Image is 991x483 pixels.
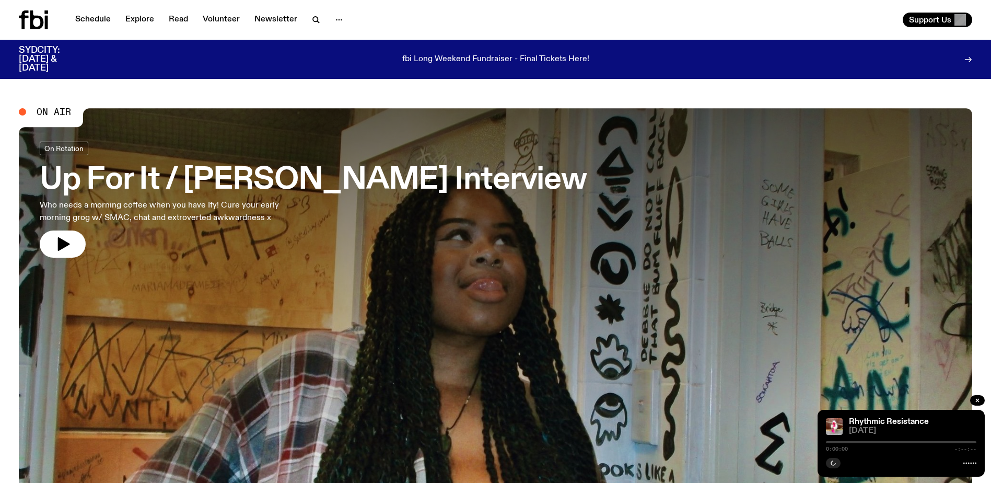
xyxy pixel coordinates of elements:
[826,418,843,435] img: Attu crouches on gravel in front of a brown wall. They are wearing a white fur coat with a hood, ...
[69,13,117,27] a: Schedule
[903,13,972,27] button: Support Us
[37,107,71,117] span: On Air
[402,55,589,64] p: fbi Long Weekend Fundraiser - Final Tickets Here!
[40,142,587,258] a: Up For It / [PERSON_NAME] InterviewWho needs a morning coffee when you have Ify! Cure your early ...
[954,446,976,452] span: -:--:--
[44,145,84,153] span: On Rotation
[19,46,86,73] h3: SYDCITY: [DATE] & [DATE]
[248,13,304,27] a: Newsletter
[849,418,929,426] a: Rhythmic Resistance
[826,446,848,452] span: 0:00:00
[40,166,587,195] h3: Up For It / [PERSON_NAME] Interview
[849,427,976,435] span: [DATE]
[162,13,194,27] a: Read
[40,142,88,155] a: On Rotation
[119,13,160,27] a: Explore
[196,13,246,27] a: Volunteer
[909,15,951,25] span: Support Us
[40,199,307,224] p: Who needs a morning coffee when you have Ify! Cure your early morning grog w/ SMAC, chat and extr...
